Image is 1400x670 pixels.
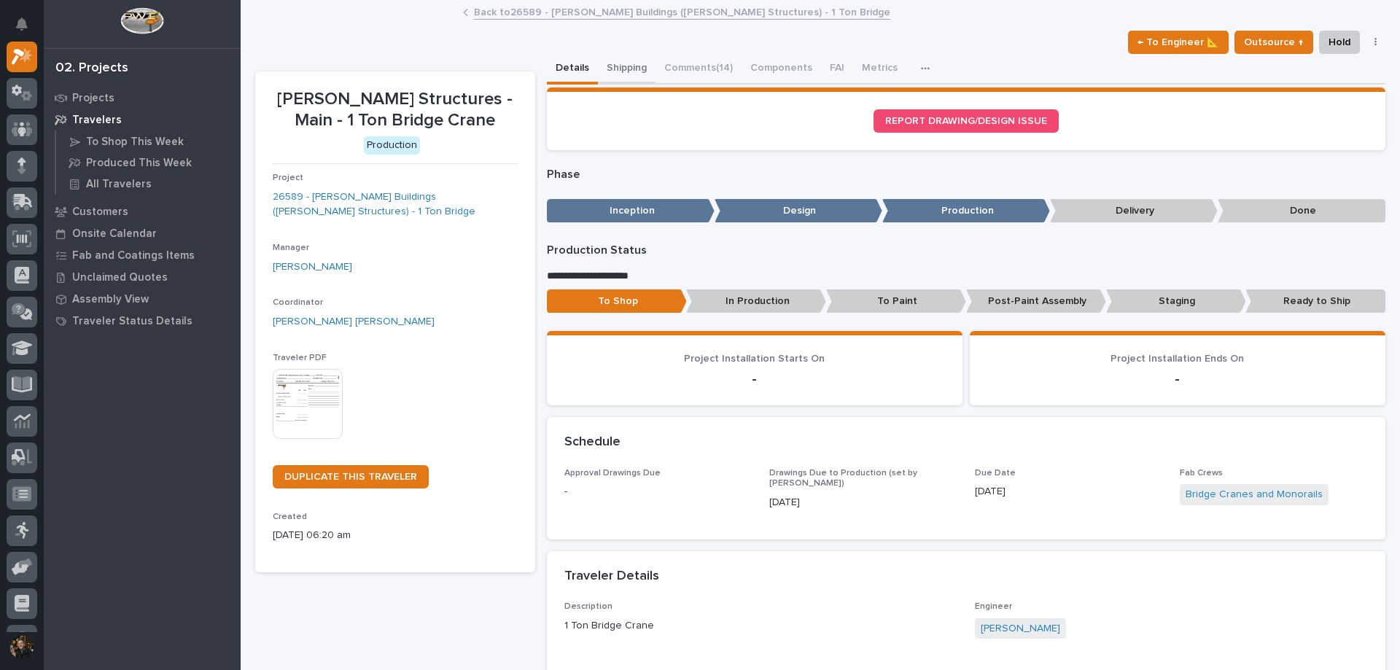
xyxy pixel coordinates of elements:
p: - [564,370,945,388]
p: Travelers [72,114,122,127]
p: Phase [547,168,1386,182]
span: Engineer [975,602,1012,611]
a: [PERSON_NAME] [981,621,1060,636]
button: Components [742,54,821,85]
a: Fab and Coatings Items [44,244,241,266]
p: Unclaimed Quotes [72,271,168,284]
p: Delivery [1050,199,1218,223]
h2: Schedule [564,435,621,451]
span: Hold [1329,34,1350,51]
span: Manager [273,244,309,252]
p: Projects [72,92,114,105]
p: In Production [686,289,826,313]
a: Customers [44,200,241,222]
button: Hold [1319,31,1360,54]
p: Production [882,199,1050,223]
a: To Shop This Week [56,131,241,152]
div: 02. Projects [55,61,128,77]
span: Description [564,602,612,611]
button: Shipping [598,54,656,85]
a: [PERSON_NAME] [273,260,352,275]
button: Comments (14) [656,54,742,85]
button: Details [547,54,598,85]
a: Travelers [44,109,241,131]
p: Onsite Calendar [72,227,157,241]
a: [PERSON_NAME] [PERSON_NAME] [273,314,435,330]
p: [DATE] [975,484,1163,499]
p: [DATE] 06:20 am [273,528,518,543]
p: Assembly View [72,293,149,306]
button: FAI [821,54,853,85]
p: Production Status [547,244,1386,257]
p: [DATE] [769,495,957,510]
span: Project [273,174,303,182]
p: Fab and Coatings Items [72,249,195,262]
p: Design [715,199,882,223]
p: 1 Ton Bridge Crane [564,618,957,634]
p: - [564,484,752,499]
span: Project Installation Starts On [684,354,825,364]
button: Notifications [7,9,37,39]
p: Ready to Ship [1245,289,1385,313]
p: To Shop This Week [86,136,184,149]
p: Traveler Status Details [72,315,192,328]
a: Onsite Calendar [44,222,241,244]
span: Fab Crews [1180,469,1223,478]
span: Traveler PDF [273,354,327,362]
p: Produced This Week [86,157,192,170]
a: DUPLICATE THIS TRAVELER [273,465,429,488]
span: Drawings Due to Production (set by [PERSON_NAME]) [769,469,917,488]
p: [PERSON_NAME] Structures - Main - 1 Ton Bridge Crane [273,89,518,131]
div: Production [364,136,420,155]
a: REPORT DRAWING/DESIGN ISSUE [874,109,1059,133]
span: DUPLICATE THIS TRAVELER [284,472,417,482]
span: Coordinator [273,298,323,307]
p: Staging [1106,289,1246,313]
a: Produced This Week [56,152,241,173]
span: Created [273,513,307,521]
p: Post-Paint Assembly [966,289,1106,313]
a: Projects [44,87,241,109]
a: Traveler Status Details [44,310,241,332]
p: Customers [72,206,128,219]
span: ← To Engineer 📐 [1137,34,1219,51]
a: Back to26589 - [PERSON_NAME] Buildings ([PERSON_NAME] Structures) - 1 Ton Bridge [474,3,890,20]
div: Notifications [18,17,37,41]
button: ← To Engineer 📐 [1128,31,1229,54]
a: Bridge Cranes and Monorails [1186,487,1323,502]
a: Unclaimed Quotes [44,266,241,288]
a: 26589 - [PERSON_NAME] Buildings ([PERSON_NAME] Structures) - 1 Ton Bridge [273,190,518,220]
span: Approval Drawings Due [564,469,661,478]
p: Inception [547,199,715,223]
button: users-avatar [7,632,37,663]
span: Project Installation Ends On [1111,354,1244,364]
p: Done [1218,199,1385,223]
p: - [987,370,1368,388]
button: Metrics [853,54,906,85]
img: Workspace Logo [120,7,163,34]
span: REPORT DRAWING/DESIGN ISSUE [885,116,1047,126]
span: Outsource ↑ [1244,34,1304,51]
a: All Travelers [56,174,241,194]
a: Assembly View [44,288,241,310]
span: Due Date [975,469,1016,478]
p: All Travelers [86,178,152,191]
p: To Shop [547,289,687,313]
button: Outsource ↑ [1234,31,1313,54]
p: To Paint [826,289,966,313]
h2: Traveler Details [564,569,659,585]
